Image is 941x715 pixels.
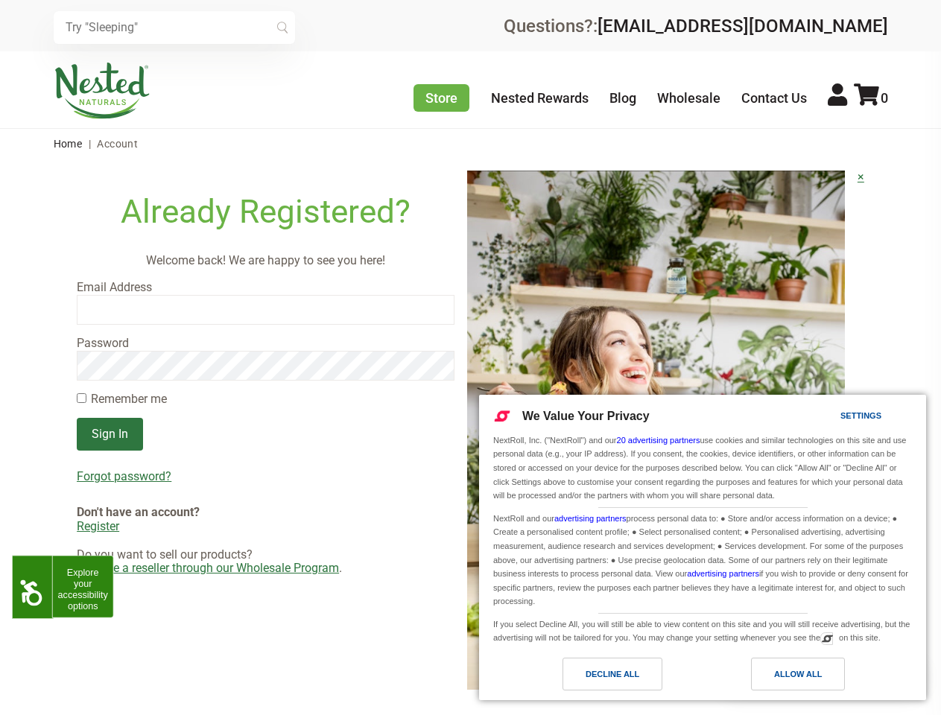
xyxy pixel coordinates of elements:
a: × [858,171,864,693]
label: Remember me [91,393,167,406]
nav: breadcrumbs [54,129,888,159]
div: Decline All [586,666,639,682]
div: NextRoll, Inc. ("NextRoll") and our use cookies and similar technologies on this site and use per... [490,432,915,504]
a: Become a reseller through our Wholesale Program [77,561,339,575]
span: The Nested Loyalty Program [46,11,193,34]
span: | [85,138,95,150]
input: Try "Sleeping" [54,11,295,44]
label: Password [77,337,454,350]
input: Sign In [77,418,143,451]
label: Email Address [77,281,454,294]
img: Nested Naturals [54,63,151,119]
a: Wholesale [657,90,720,106]
a: Forgot password? [77,470,454,483]
div: Settings [840,407,881,424]
a: Blog [609,90,636,106]
a: [EMAIL_ADDRESS][DOMAIN_NAME] [598,16,888,36]
span: 0 [881,90,888,106]
div: Questions?: [504,17,888,35]
div: Do you want to sell our products? . [77,548,454,576]
strong: Don't have an account? [77,505,200,519]
div: Allow All [774,666,822,682]
a: Allow All [703,658,917,698]
u: Forgot password? [77,469,171,483]
h1: Your connection needs to be verified before you can proceed [26,30,272,70]
img: login-image.jpg [467,171,845,690]
a: advertising partners [687,569,759,578]
a: Decline All [488,658,703,698]
a: Register [77,519,119,533]
a: Home [54,138,83,150]
span: We Value Your Privacy [522,410,650,422]
span: Account [97,138,138,150]
a: Store [414,84,469,112]
a: Nested Rewards [491,90,589,106]
a: Settings [814,404,850,431]
a: Contact Us [741,90,807,106]
h1: Already Registered? [77,193,454,231]
div: If you select Decline All, you will still be able to view content on this site and you will still... [490,614,915,646]
a: 20 advertising partners [617,436,700,445]
p: Welcome back! We are happy to see you here! [77,252,454,269]
a: 0 [854,90,888,106]
a: advertising partners [554,514,627,523]
div: NextRoll and our process personal data to: ● Store and/or access information on a device; ● Creat... [490,508,915,610]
